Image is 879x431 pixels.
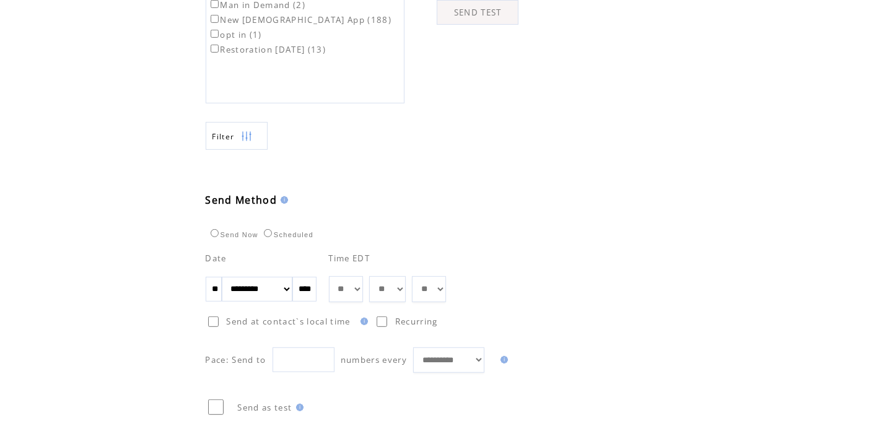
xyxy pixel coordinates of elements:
[211,45,219,53] input: Restoration [DATE] (13)
[264,229,272,237] input: Scheduled
[227,316,351,327] span: Send at contact`s local time
[208,29,262,40] label: opt in (1)
[241,123,252,150] img: filters.png
[212,131,235,142] span: Show filters
[208,231,258,238] label: Send Now
[357,318,368,325] img: help.gif
[497,356,508,364] img: help.gif
[211,30,219,38] input: opt in (1)
[206,193,278,207] span: Send Method
[211,15,219,23] input: New [DEMOGRAPHIC_DATA] App (188)
[341,354,407,365] span: numbers every
[208,14,392,25] label: New [DEMOGRAPHIC_DATA] App (188)
[211,229,219,237] input: Send Now
[206,253,227,264] span: Date
[238,402,292,413] span: Send as test
[329,253,370,264] span: Time EDT
[206,354,266,365] span: Pace: Send to
[261,231,313,238] label: Scheduled
[277,196,288,204] img: help.gif
[292,404,304,411] img: help.gif
[208,44,326,55] label: Restoration [DATE] (13)
[206,122,268,150] a: Filter
[395,316,438,327] span: Recurring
